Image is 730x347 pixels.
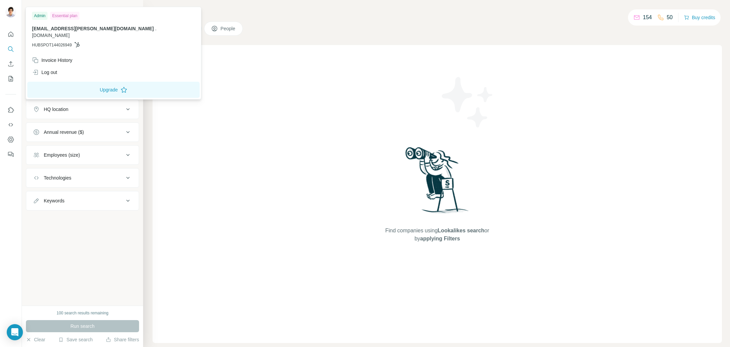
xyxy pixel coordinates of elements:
[643,13,652,22] p: 154
[5,104,16,116] button: Use Surfe on LinkedIn
[32,42,72,48] span: HUBSPOT144026949
[5,73,16,85] button: My lists
[58,336,93,343] button: Save search
[7,324,23,340] div: Open Intercom Messenger
[383,227,491,243] span: Find companies using or by
[106,336,139,343] button: Share filters
[44,129,84,136] div: Annual revenue ($)
[44,106,68,113] div: HQ location
[57,310,108,316] div: 100 search results remaining
[26,336,45,343] button: Clear
[5,58,16,70] button: Enrich CSV
[684,13,715,22] button: Buy credits
[26,147,139,163] button: Employees (size)
[221,25,236,32] span: People
[5,28,16,40] button: Quick start
[32,26,154,31] span: [EMAIL_ADDRESS][PERSON_NAME][DOMAIN_NAME]
[5,7,16,17] img: Avatar
[44,197,64,204] div: Keywords
[437,72,498,132] img: Surfe Illustration - Stars
[44,152,80,158] div: Employees (size)
[438,228,485,233] span: Lookalikes search
[50,12,79,20] div: Essential plan
[5,148,16,160] button: Feedback
[26,101,139,117] button: HQ location
[420,236,460,241] span: applying Filters
[32,57,72,64] div: Invoice History
[5,43,16,55] button: Search
[155,26,157,31] span: .
[26,170,139,186] button: Technologies
[26,6,47,12] div: New search
[153,8,722,17] h4: Search
[5,133,16,146] button: Dashboard
[44,175,71,181] div: Technologies
[27,82,200,98] button: Upgrade
[32,69,57,76] div: Log out
[402,145,472,220] img: Surfe Illustration - Woman searching with binoculars
[32,33,70,38] span: [DOMAIN_NAME]
[32,12,47,20] div: Admin
[117,4,143,14] button: Hide
[26,193,139,209] button: Keywords
[26,124,139,140] button: Annual revenue ($)
[5,119,16,131] button: Use Surfe API
[667,13,673,22] p: 50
